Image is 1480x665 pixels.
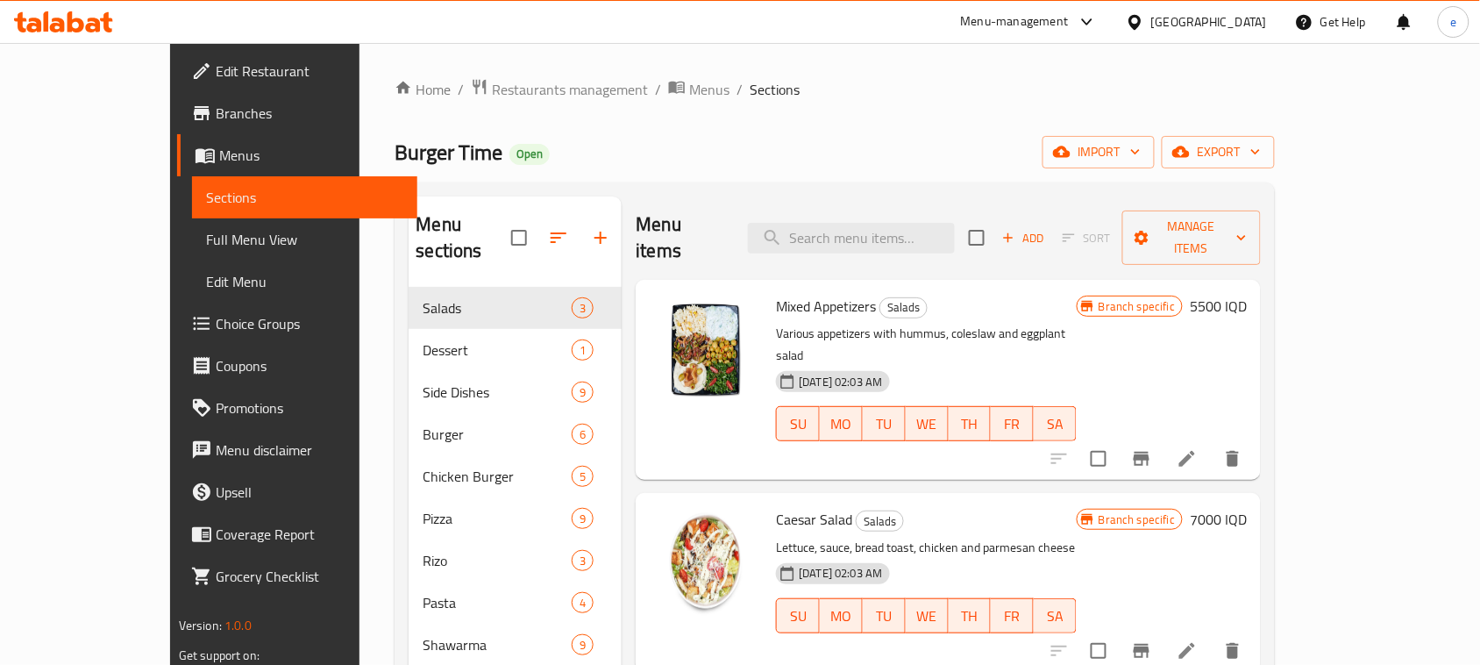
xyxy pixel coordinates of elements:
[991,598,1034,633] button: FR
[537,217,580,259] span: Sort sections
[572,508,594,529] div: items
[192,218,417,261] a: Full Menu View
[573,426,593,443] span: 6
[216,566,403,587] span: Grocery Checklist
[776,406,820,441] button: SU
[880,297,927,318] span: Salads
[573,468,593,485] span: 5
[177,50,417,92] a: Edit Restaurant
[458,79,464,100] li: /
[573,300,593,317] span: 3
[776,537,1077,559] p: Lettuce, sauce, bread toast, chicken and parmesan cheese
[192,261,417,303] a: Edit Menu
[1057,141,1141,163] span: import
[1121,438,1163,480] button: Branch-specific-item
[177,303,417,345] a: Choice Groups
[573,637,593,654] span: 9
[956,604,985,629] span: TH
[177,387,417,429] a: Promotions
[206,229,403,250] span: Full Menu View
[689,79,729,100] span: Menus
[1034,598,1077,633] button: SA
[863,406,906,441] button: TU
[573,553,593,569] span: 3
[998,604,1027,629] span: FR
[1051,225,1122,252] span: Select section first
[177,471,417,513] a: Upsell
[856,511,904,532] div: Salads
[956,411,985,437] span: TH
[961,11,1069,32] div: Menu-management
[573,595,593,611] span: 4
[650,294,762,406] img: Mixed Appetizers
[820,598,863,633] button: MO
[423,592,572,613] div: Pasta
[906,406,949,441] button: WE
[216,103,403,124] span: Branches
[748,223,955,254] input: search
[409,287,622,329] div: Salads3
[423,508,572,529] span: Pizza
[572,466,594,487] div: items
[395,132,502,172] span: Burger Time
[409,497,622,540] div: Pizza9
[409,582,622,624] div: Pasta4
[827,604,856,629] span: MO
[177,345,417,387] a: Coupons
[949,598,992,633] button: TH
[224,614,252,637] span: 1.0.0
[177,92,417,134] a: Branches
[572,550,594,571] div: items
[216,482,403,503] span: Upsell
[206,271,403,292] span: Edit Menu
[879,297,928,318] div: Salads
[395,79,451,100] a: Home
[668,78,729,101] a: Menus
[1136,216,1247,260] span: Manage items
[1041,411,1070,437] span: SA
[776,293,876,319] span: Mixed Appetizers
[179,614,222,637] span: Version:
[736,79,743,100] li: /
[1122,211,1261,265] button: Manage items
[423,466,572,487] div: Chicken Burger
[416,211,511,264] h2: Menu sections
[423,634,572,655] span: Shawarma
[913,411,942,437] span: WE
[913,604,942,629] span: WE
[1190,507,1247,532] h6: 7000 IQD
[219,145,403,166] span: Menus
[423,340,572,361] span: Dessert
[216,355,403,376] span: Coupons
[776,598,820,633] button: SU
[501,219,537,256] span: Select all sections
[991,406,1034,441] button: FR
[177,429,417,471] a: Menu disclaimer
[1151,12,1267,32] div: [GEOGRAPHIC_DATA]
[572,592,594,613] div: items
[573,384,593,401] span: 9
[827,411,856,437] span: MO
[509,147,550,161] span: Open
[1177,640,1198,661] a: Edit menu item
[857,511,903,532] span: Salads
[572,382,594,403] div: items
[423,550,572,571] span: Rizo
[206,187,403,208] span: Sections
[423,424,572,445] div: Burger
[177,134,417,176] a: Menus
[1092,511,1182,528] span: Branch specific
[216,524,403,545] span: Coverage Report
[423,382,572,403] span: Side Dishes
[409,455,622,497] div: Chicken Burger5
[409,540,622,582] div: Rizo3
[949,406,992,441] button: TH
[216,440,403,461] span: Menu disclaimer
[1041,604,1070,629] span: SA
[177,513,417,555] a: Coverage Report
[776,506,852,533] span: Caesar Salad
[216,61,403,82] span: Edit Restaurant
